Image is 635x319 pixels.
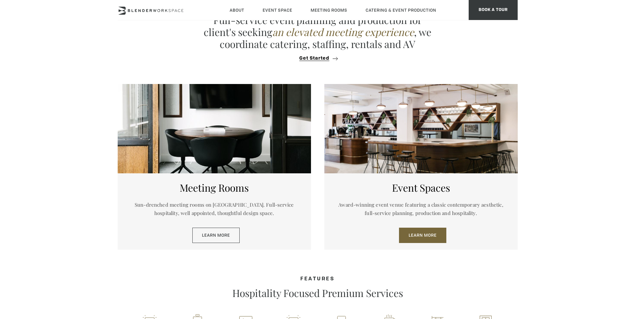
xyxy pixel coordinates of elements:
[334,182,508,194] h5: Event Spaces
[128,182,301,194] h5: Meeting Rooms
[201,287,434,299] p: Hospitality Focused Premium Services
[201,14,434,50] p: Full-service event planning and production for client's seeking , we coordinate catering, staffin...
[297,55,338,61] button: Get Started
[399,228,446,243] a: Learn More
[272,25,414,39] em: an elevated meeting experience
[192,228,240,243] a: Learn More
[299,56,329,61] span: Get Started
[118,276,518,282] h4: Features
[128,201,301,218] p: Sun-drenched meeting rooms on [GEOGRAPHIC_DATA]. Full-service hospitality, well appointed, though...
[515,234,635,319] iframe: Chat Widget
[334,201,508,218] p: Award-winning event venue featuring a classic contemporary aesthetic, full-service planning, prod...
